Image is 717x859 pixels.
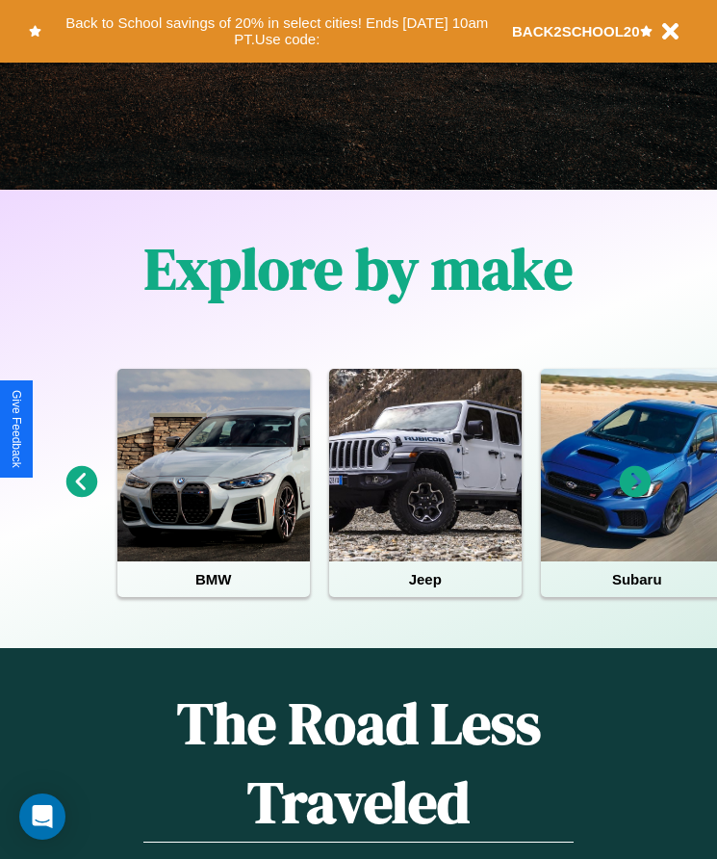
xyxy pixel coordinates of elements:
h1: Explore by make [144,229,573,308]
b: BACK2SCHOOL20 [512,23,640,39]
div: Give Feedback [10,390,23,468]
button: Back to School savings of 20% in select cities! Ends [DATE] 10am PT.Use code: [41,10,512,53]
h4: BMW [117,561,310,597]
h4: Jeep [329,561,522,597]
div: Open Intercom Messenger [19,794,65,840]
h1: The Road Less Traveled [143,684,574,843]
